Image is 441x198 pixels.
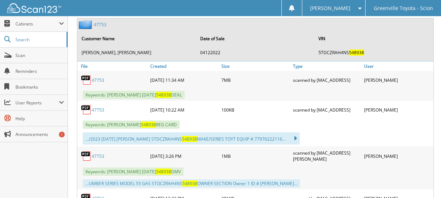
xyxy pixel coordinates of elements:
[362,103,433,117] div: [PERSON_NAME]
[78,47,196,58] td: [PERSON_NAME], [PERSON_NAME]
[374,6,433,10] span: Greenville Toyota - Scion
[79,20,94,29] img: folder2.png
[92,107,104,113] a: 47753
[291,73,362,87] div: scanned by [MAC_ADDRESS]
[94,22,106,28] a: 47753
[141,122,156,128] span: 548938
[291,103,362,117] div: scanned by [MAC_ADDRESS]
[220,73,291,87] div: 7MB
[92,153,104,159] a: 47753
[15,115,64,122] span: Help
[156,92,171,98] span: 548938
[83,132,300,145] div: .../2023 [DATE] [PERSON_NAME] STDCZRAH4NS MAKE/SERIES TOYT EQUIP # 77976222116...
[81,151,92,161] img: PDF.png
[310,6,350,10] span: [PERSON_NAME]
[315,31,433,46] th: VIN
[182,136,197,142] span: 548938
[83,168,184,176] span: Keywords: [PERSON_NAME] [DATE] DMV
[148,61,220,71] a: Created
[220,61,291,71] a: Size
[315,47,433,58] td: 5TDCZRAH4NS
[197,47,314,58] td: 04122022
[83,121,180,129] span: Keywords: [PERSON_NAME] REG CARD
[77,61,148,71] a: File
[349,49,364,56] span: 548938
[15,52,64,58] span: Scan
[220,148,291,164] div: 1MB
[78,31,196,46] th: Customer Name
[59,132,65,137] div: 1
[362,61,433,71] a: User
[81,104,92,115] img: PDF.png
[362,73,433,87] div: [PERSON_NAME]
[197,31,314,46] th: Date of Sale
[405,164,441,198] iframe: Chat Widget
[220,103,291,117] div: 100KB
[15,84,64,90] span: Bookmarks
[15,100,59,106] span: User Reports
[182,180,197,187] span: 548938
[81,75,92,85] img: PDF.png
[291,148,362,164] div: scanned by [MAC_ADDRESS][PERSON_NAME]
[83,179,300,188] div: ...UMBER SERIES MODEL 55 GAS STOCZRAH4NS OWNER SECTION Owner 1 ID # [PERSON_NAME]...
[92,77,104,83] a: 47753
[148,103,220,117] div: [DATE] 10:22 AM
[15,37,63,43] span: Search
[291,61,362,71] a: Type
[148,73,220,87] div: [DATE] 11:34 AM
[156,169,171,175] span: 548938
[7,3,61,13] img: scan123-logo-white.svg
[15,131,64,137] span: Announcements
[15,68,64,74] span: Reminders
[83,91,185,99] span: Keywords: [PERSON_NAME] [DATE] DEAL
[362,148,433,164] div: [PERSON_NAME]
[148,148,220,164] div: [DATE] 3:26 PM
[15,21,59,27] span: Cabinets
